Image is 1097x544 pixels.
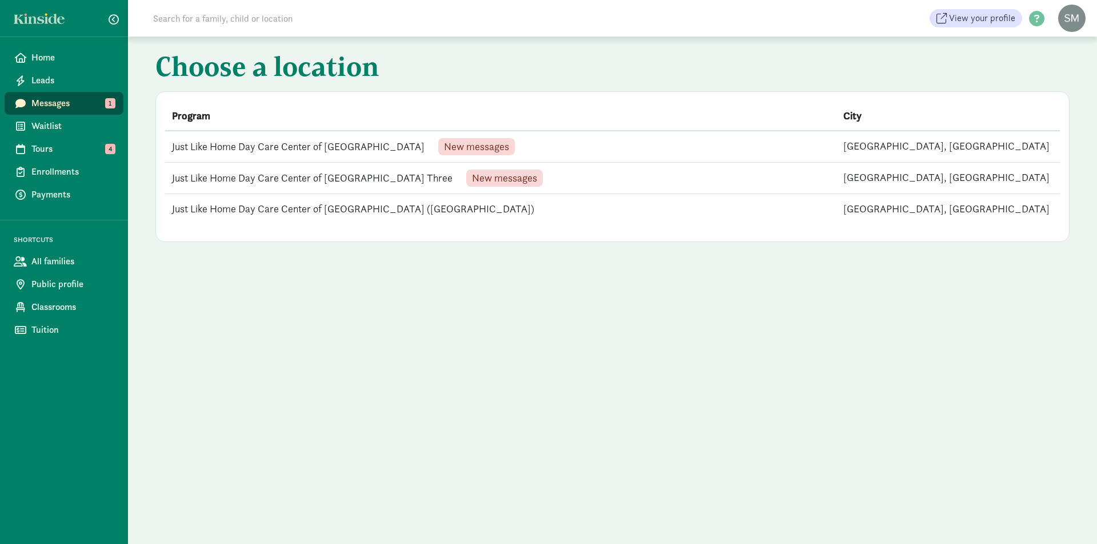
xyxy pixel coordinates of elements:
th: City [836,101,1060,131]
a: Enrollments [5,160,123,183]
span: Public profile [31,277,114,291]
span: New messages [444,142,509,152]
span: Waitlist [31,119,114,133]
a: Leads [5,69,123,92]
span: View your profile [949,11,1015,25]
span: Leads [31,74,114,87]
span: Tours [31,142,114,156]
span: 4 [105,144,115,154]
a: Public profile [5,273,123,296]
iframe: Chat Widget [1040,489,1097,544]
td: [GEOGRAPHIC_DATA], [GEOGRAPHIC_DATA] [836,163,1060,194]
span: Messages [31,96,114,110]
a: All families [5,250,123,273]
span: Tuition [31,323,114,337]
a: Messages 1 [5,92,123,115]
span: All families [31,255,114,268]
a: Tours 4 [5,138,123,160]
span: Payments [31,188,114,202]
a: Payments [5,183,123,206]
h1: Choose a location [155,50,875,87]
input: Search for a family, child or location [146,7,467,30]
span: New messages [472,173,537,183]
td: [GEOGRAPHIC_DATA], [GEOGRAPHIC_DATA] [836,131,1060,163]
span: Home [31,51,114,65]
td: Just Like Home Day Care Center of [GEOGRAPHIC_DATA] [165,131,836,163]
td: [GEOGRAPHIC_DATA], [GEOGRAPHIC_DATA] [836,194,1060,224]
td: Just Like Home Day Care Center of [GEOGRAPHIC_DATA] ([GEOGRAPHIC_DATA]) [165,194,836,224]
a: View your profile [930,9,1022,27]
td: Just Like Home Day Care Center of [GEOGRAPHIC_DATA] Three [165,163,836,194]
a: Waitlist [5,115,123,138]
th: Program [165,101,836,131]
a: Classrooms [5,296,123,319]
a: Home [5,46,123,69]
span: 1 [105,98,115,108]
span: Enrollments [31,165,114,179]
span: Classrooms [31,300,114,314]
a: Tuition [5,319,123,341]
